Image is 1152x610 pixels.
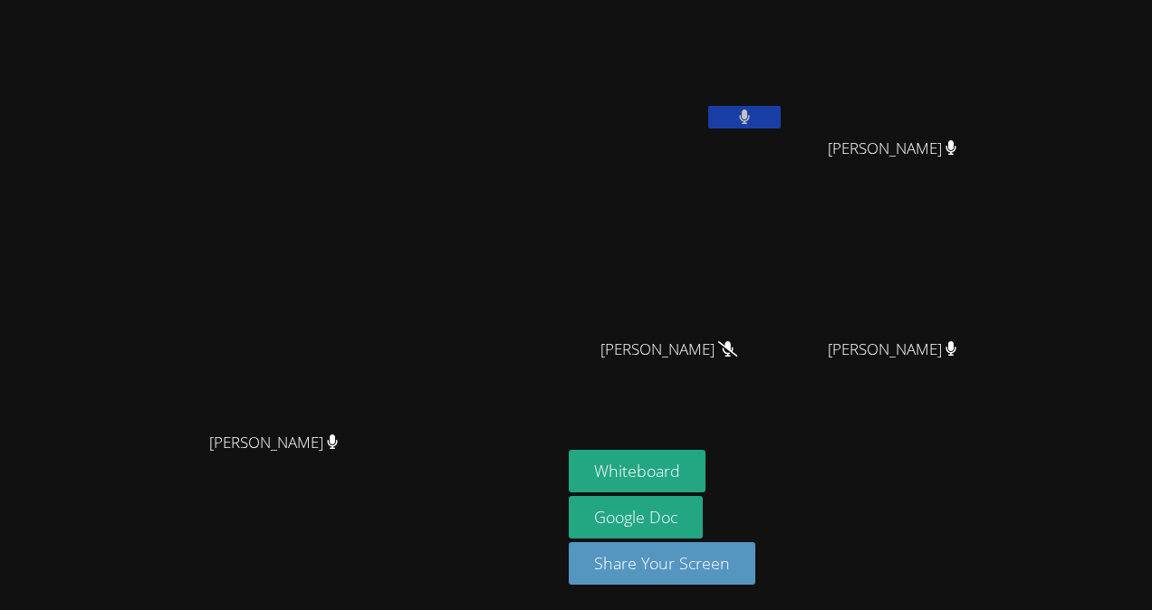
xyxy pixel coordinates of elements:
[569,542,755,585] button: Share Your Screen
[209,430,339,456] span: [PERSON_NAME]
[600,337,737,363] span: [PERSON_NAME]
[828,136,957,162] span: [PERSON_NAME]
[569,496,703,539] a: Google Doc
[828,337,957,363] span: [PERSON_NAME]
[569,450,706,492] button: Whiteboard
